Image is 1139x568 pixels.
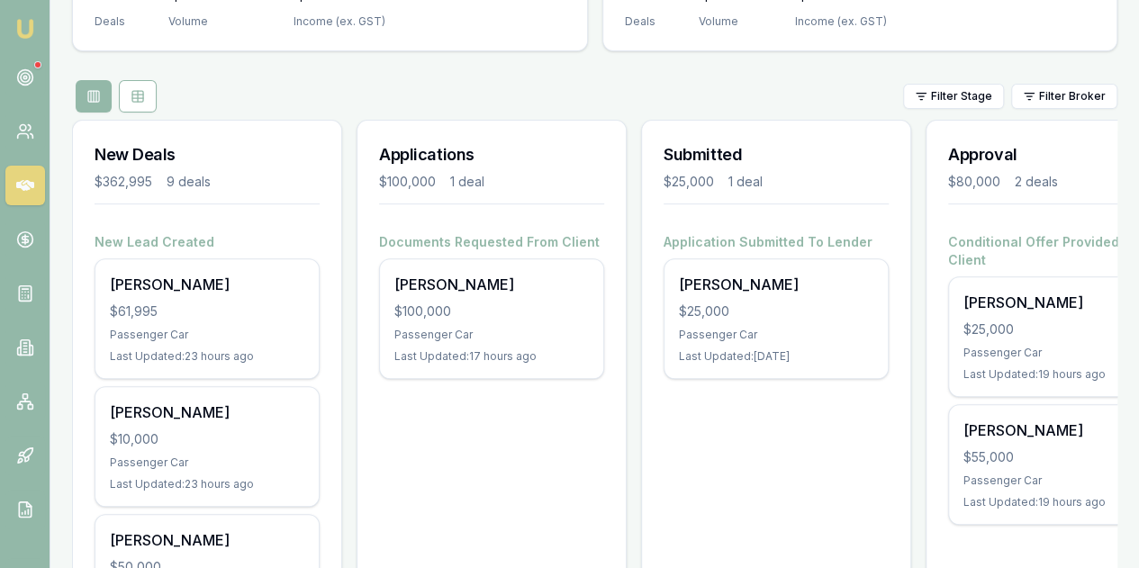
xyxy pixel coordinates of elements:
[379,233,604,251] h4: Documents Requested From Client
[110,455,304,470] div: Passenger Car
[14,18,36,40] img: emu-icon-u.png
[625,14,655,29] div: Deals
[168,14,250,29] div: Volume
[95,233,320,251] h4: New Lead Created
[110,477,304,491] div: Last Updated: 23 hours ago
[679,328,873,342] div: Passenger Car
[394,274,589,295] div: [PERSON_NAME]
[679,302,873,320] div: $25,000
[795,14,887,29] div: Income (ex. GST)
[1015,173,1058,191] div: 2 deals
[1011,84,1117,109] button: Filter Broker
[110,302,304,320] div: $61,995
[95,173,152,191] div: $362,995
[679,349,873,364] div: Last Updated: [DATE]
[699,14,753,29] div: Volume
[95,14,125,29] div: Deals
[948,173,1000,191] div: $80,000
[110,349,304,364] div: Last Updated: 23 hours ago
[394,349,589,364] div: Last Updated: 17 hours ago
[728,173,763,191] div: 1 deal
[931,89,992,104] span: Filter Stage
[294,14,385,29] div: Income (ex. GST)
[450,173,484,191] div: 1 deal
[110,430,304,448] div: $10,000
[110,401,304,423] div: [PERSON_NAME]
[394,328,589,342] div: Passenger Car
[679,274,873,295] div: [PERSON_NAME]
[664,173,714,191] div: $25,000
[1039,89,1106,104] span: Filter Broker
[379,173,436,191] div: $100,000
[664,142,889,167] h3: Submitted
[379,142,604,167] h3: Applications
[903,84,1004,109] button: Filter Stage
[394,302,589,320] div: $100,000
[110,328,304,342] div: Passenger Car
[664,233,889,251] h4: Application Submitted To Lender
[167,173,211,191] div: 9 deals
[110,529,304,551] div: [PERSON_NAME]
[110,274,304,295] div: [PERSON_NAME]
[95,142,320,167] h3: New Deals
